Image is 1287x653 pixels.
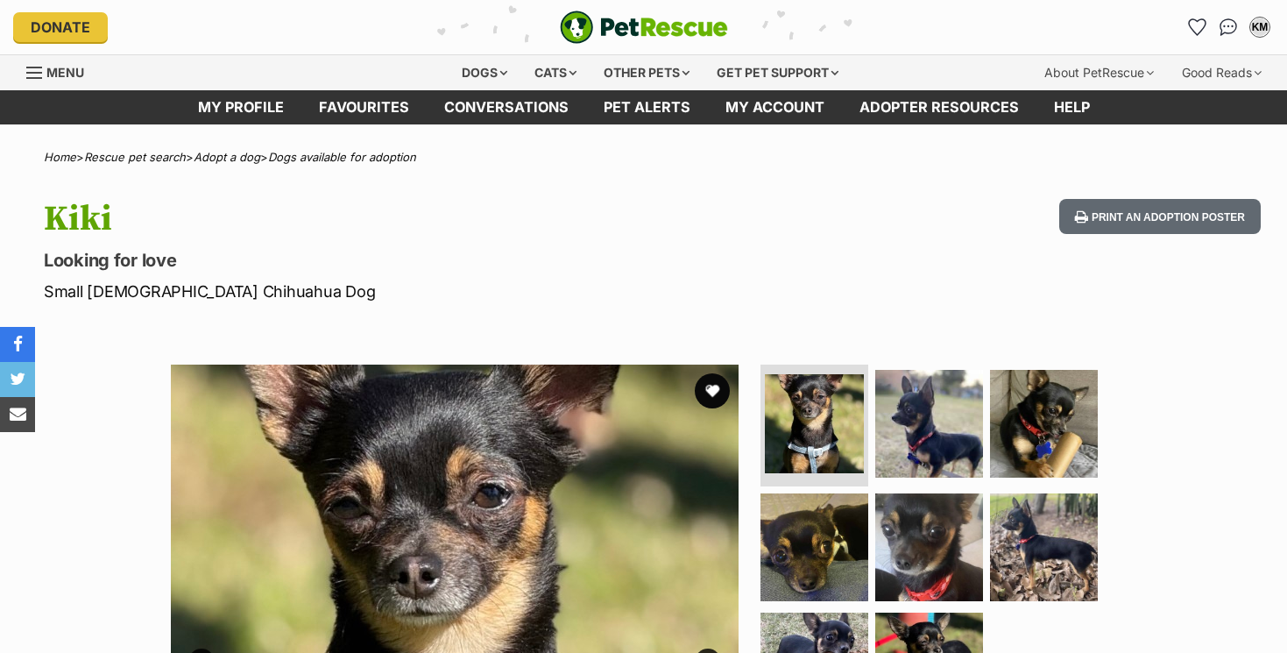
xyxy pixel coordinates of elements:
a: Pet alerts [586,90,708,124]
img: logo-e224e6f780fb5917bec1dbf3a21bbac754714ae5b6737aabdf751b685950b380.svg [560,11,728,44]
a: Conversations [1214,13,1242,41]
div: Other pets [591,55,702,90]
a: Adopter resources [842,90,1036,124]
img: Photo of Kiki [875,370,983,478]
a: Favourites [301,90,427,124]
a: My account [708,90,842,124]
div: Cats [522,55,589,90]
div: Get pet support [704,55,851,90]
a: Help [1036,90,1107,124]
a: Rescue pet search [84,150,186,164]
p: Looking for love [44,248,784,273]
a: Dogs available for adoption [268,150,416,164]
button: favourite [695,373,730,408]
div: Dogs [449,55,520,90]
img: chat-41dd97257d64d25036548639549fe6c8038ab92f7586957e7f3b1b290dea8141.svg [1220,18,1238,36]
ul: Account quick links [1183,13,1274,41]
img: Photo of Kiki [875,493,983,601]
a: PetRescue [560,11,728,44]
button: My account [1246,13,1274,41]
img: Photo of Kiki [760,493,868,601]
a: Donate [13,12,108,42]
a: My profile [180,90,301,124]
span: Menu [46,65,84,80]
button: Print an adoption poster [1059,199,1261,235]
img: Photo of Kiki [990,370,1098,478]
img: Photo of Kiki [990,493,1098,601]
img: Photo of Kiki [765,374,864,473]
div: About PetRescue [1032,55,1166,90]
a: Adopt a dog [194,150,260,164]
p: Small [DEMOGRAPHIC_DATA] Chihuahua Dog [44,280,784,303]
div: KM [1251,18,1269,36]
a: Favourites [1183,13,1211,41]
a: Menu [26,55,96,87]
h1: Kiki [44,199,784,239]
div: Good Reads [1170,55,1274,90]
a: Home [44,150,76,164]
a: conversations [427,90,586,124]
